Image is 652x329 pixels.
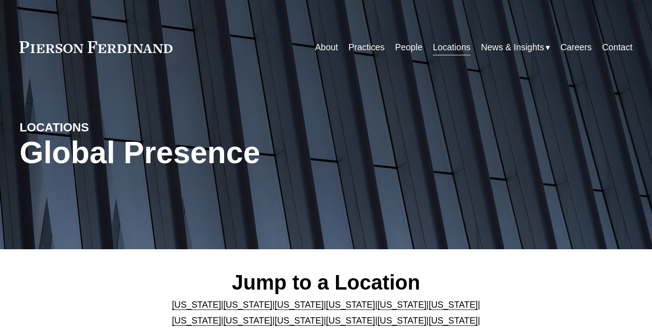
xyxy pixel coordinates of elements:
[429,315,478,325] a: [US_STATE]
[377,300,426,310] a: [US_STATE]
[326,315,375,325] a: [US_STATE]
[602,39,633,56] a: Contact
[275,315,324,325] a: [US_STATE]
[561,39,592,56] a: Careers
[433,39,470,56] a: Locations
[348,39,384,56] a: Practices
[275,300,324,310] a: [US_STATE]
[429,300,478,310] a: [US_STATE]
[172,300,221,310] a: [US_STATE]
[315,39,338,56] a: About
[223,300,272,310] a: [US_STATE]
[481,39,544,55] span: News & Insights
[147,271,505,295] h2: Jump to a Location
[19,135,428,170] h1: Global Presence
[326,300,375,310] a: [US_STATE]
[481,39,550,56] a: folder dropdown
[395,39,422,56] a: People
[19,120,173,135] h4: LOCATIONS
[172,315,221,325] a: [US_STATE]
[377,315,426,325] a: [US_STATE]
[223,315,272,325] a: [US_STATE]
